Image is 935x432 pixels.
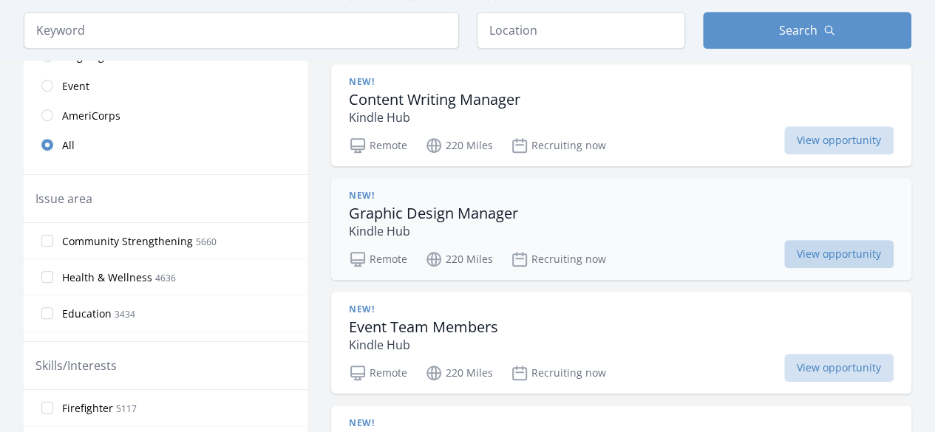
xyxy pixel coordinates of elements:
span: Education [62,306,112,321]
p: Recruiting now [511,137,606,154]
input: Health & Wellness 4636 [41,271,53,283]
a: AmeriCorps [24,100,307,130]
p: 220 Miles [425,364,493,382]
a: All [24,130,307,160]
h3: Event Team Members [349,318,498,336]
input: Firefighter 5117 [41,402,53,414]
span: New! [349,417,374,429]
span: Firefighter [62,401,113,416]
span: View opportunity [784,354,894,382]
a: New! Event Team Members Kindle Hub Remote 220 Miles Recruiting now View opportunity [331,292,911,394]
p: Remote [349,137,407,154]
span: New! [349,190,374,202]
p: Remote [349,250,407,268]
span: AmeriCorps [62,109,120,123]
span: Search [779,21,817,39]
span: New! [349,76,374,88]
input: Community Strengthening 5660 [41,235,53,247]
p: Remote [349,364,407,382]
span: View opportunity [784,240,894,268]
input: Education 3434 [41,307,53,319]
p: Recruiting now [511,364,606,382]
p: Kindle Hub [349,336,498,354]
span: 5660 [196,236,217,248]
a: New! Content Writing Manager Kindle Hub Remote 220 Miles Recruiting now View opportunity [331,64,911,166]
span: 5117 [116,402,137,415]
p: Kindle Hub [349,222,518,240]
input: Keyword [24,12,459,49]
span: All [62,138,75,153]
span: Health & Wellness [62,270,152,285]
a: Event [24,71,307,100]
button: Search [703,12,911,49]
span: New! [349,304,374,315]
p: 220 Miles [425,250,493,268]
p: Kindle Hub [349,109,520,126]
span: Event [62,79,89,94]
h3: Content Writing Manager [349,91,520,109]
a: New! Graphic Design Manager Kindle Hub Remote 220 Miles Recruiting now View opportunity [331,178,911,280]
h3: Graphic Design Manager [349,205,518,222]
span: 4636 [155,272,176,284]
span: View opportunity [784,126,894,154]
p: Recruiting now [511,250,606,268]
span: Community Strengthening [62,234,193,249]
p: 220 Miles [425,137,493,154]
input: Location [477,12,685,49]
span: 3434 [115,308,135,320]
legend: Skills/Interests [35,357,117,374]
legend: Issue area [35,190,92,208]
